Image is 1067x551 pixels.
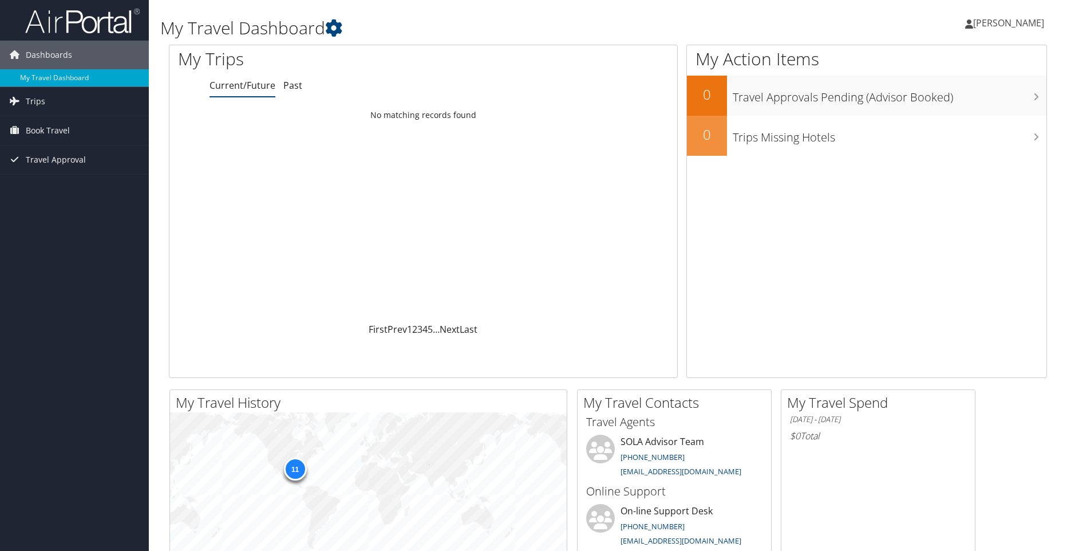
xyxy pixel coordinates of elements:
[283,458,306,481] div: 11
[26,87,45,116] span: Trips
[586,414,762,430] h3: Travel Agents
[733,124,1046,145] h3: Trips Missing Hotels
[26,145,86,174] span: Travel Approval
[580,435,768,482] li: SOLA Advisor Team
[621,521,685,532] a: [PHONE_NUMBER]
[790,430,966,442] h6: Total
[733,84,1046,105] h3: Travel Approvals Pending (Advisor Booked)
[621,536,741,546] a: [EMAIL_ADDRESS][DOMAIN_NAME]
[26,116,70,145] span: Book Travel
[586,483,762,499] h3: Online Support
[460,323,477,336] a: Last
[973,17,1044,29] span: [PERSON_NAME]
[25,7,140,34] img: airportal-logo.png
[580,504,768,551] li: On-line Support Desk
[790,430,800,442] span: $0
[178,47,457,71] h1: My Trips
[369,323,388,336] a: First
[687,76,1046,116] a: 0Travel Approvals Pending (Advisor Booked)
[422,323,428,336] a: 4
[787,393,975,412] h2: My Travel Spend
[583,393,771,412] h2: My Travel Contacts
[687,85,727,104] h2: 0
[160,16,757,40] h1: My Travel Dashboard
[169,105,677,125] td: No matching records found
[687,47,1046,71] h1: My Action Items
[440,323,460,336] a: Next
[176,393,567,412] h2: My Travel History
[210,79,275,92] a: Current/Future
[407,323,412,336] a: 1
[790,414,966,425] h6: [DATE] - [DATE]
[283,79,302,92] a: Past
[965,6,1056,40] a: [PERSON_NAME]
[417,323,422,336] a: 3
[428,323,433,336] a: 5
[412,323,417,336] a: 2
[687,116,1046,156] a: 0Trips Missing Hotels
[687,125,727,144] h2: 0
[433,323,440,336] span: …
[26,41,72,69] span: Dashboards
[388,323,407,336] a: Prev
[621,466,741,477] a: [EMAIL_ADDRESS][DOMAIN_NAME]
[621,452,685,462] a: [PHONE_NUMBER]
